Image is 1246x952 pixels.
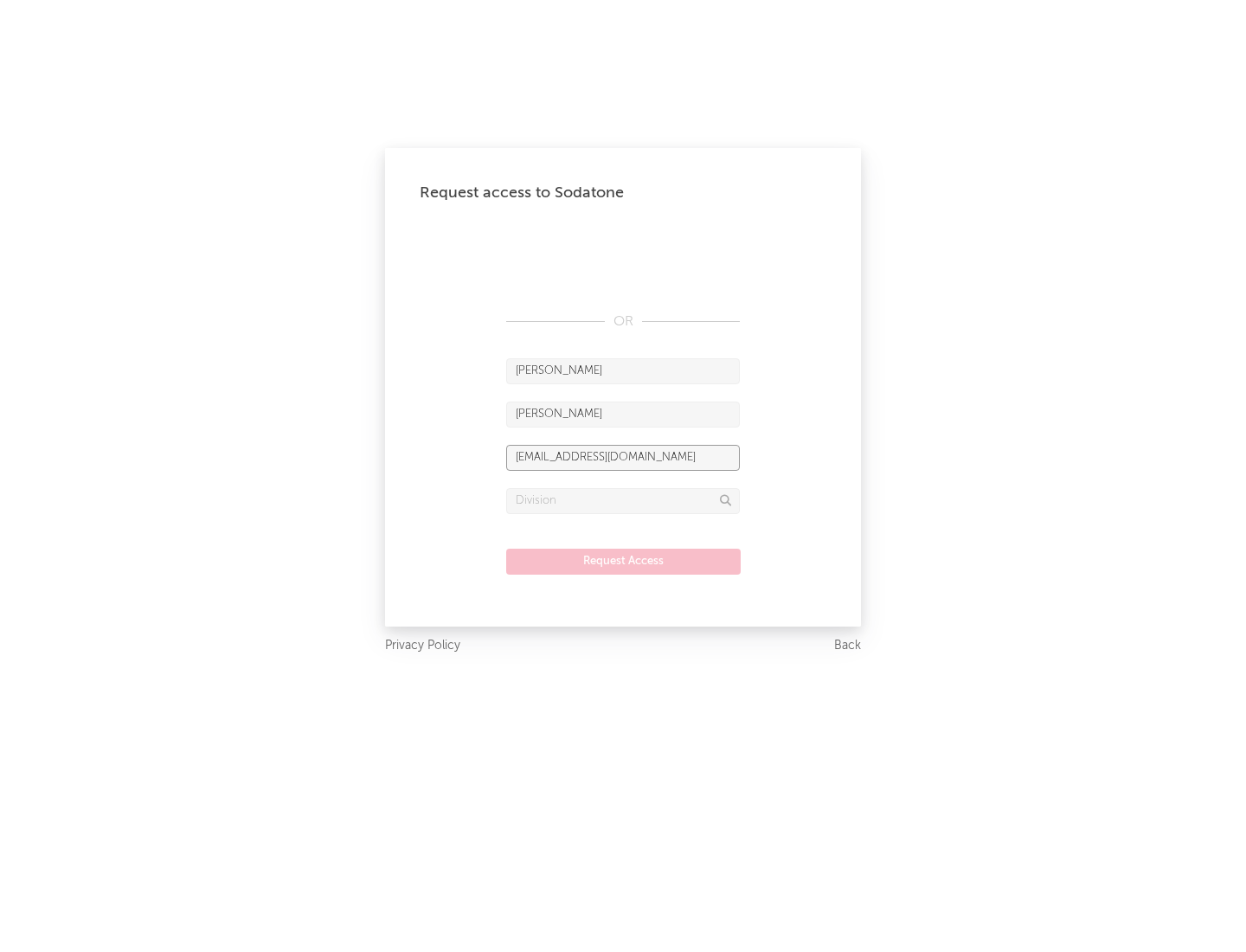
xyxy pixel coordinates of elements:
[420,183,826,203] div: Request access to Sodatone
[506,402,740,428] input: Last Name
[834,635,861,657] a: Back
[506,445,740,471] input: Email
[506,549,741,575] button: Request Access
[385,635,460,657] a: Privacy Policy
[506,488,740,514] input: Division
[506,358,740,384] input: First Name
[506,312,740,332] div: OR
